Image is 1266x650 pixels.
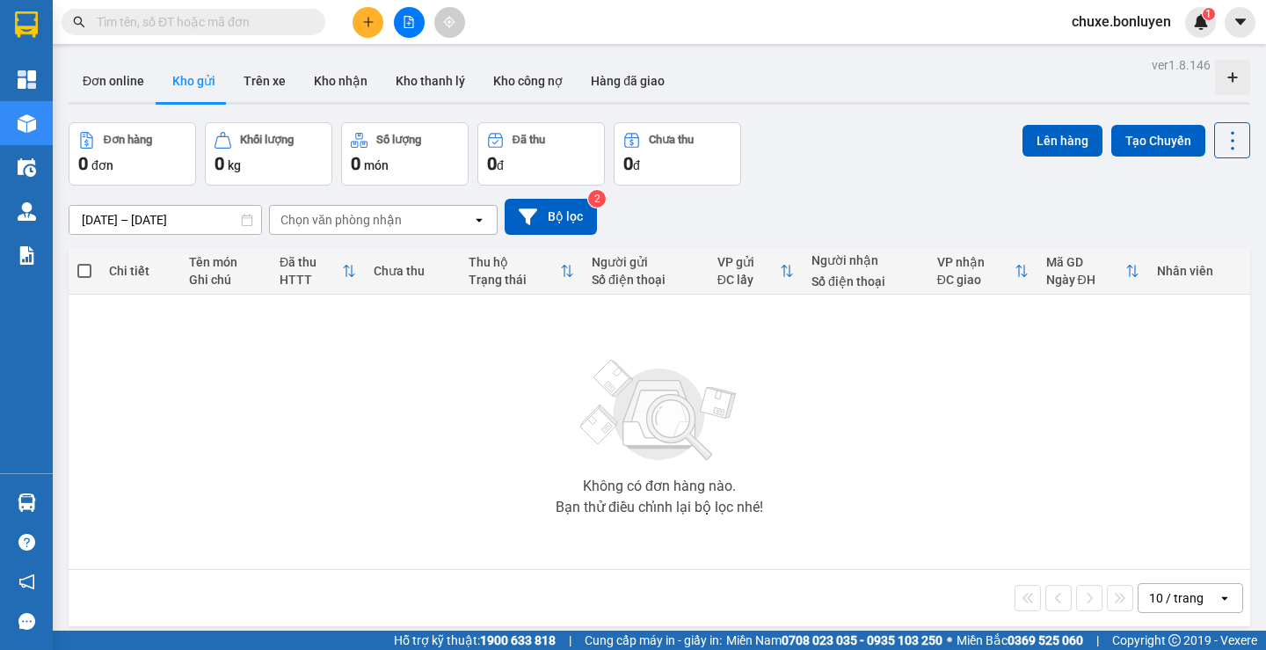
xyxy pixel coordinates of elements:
div: Bạn thử điều chỉnh lại bộ lọc nhé! [556,500,763,515]
div: Người gửi [592,255,700,269]
img: solution-icon [18,246,36,265]
span: Miền Bắc [957,631,1083,650]
th: Toggle SortBy [271,248,365,295]
div: 10 / trang [1149,589,1204,607]
input: Select a date range. [69,206,261,234]
span: search [73,16,85,28]
span: plus [362,16,375,28]
button: Kho công nợ [479,60,577,102]
span: message [18,613,35,630]
svg: open [1218,591,1232,605]
span: Miền Nam [726,631,942,650]
button: Đơn online [69,60,158,102]
span: đơn [91,158,113,172]
div: Số điện thoại [811,274,920,288]
span: notification [18,573,35,590]
input: Tìm tên, số ĐT hoặc mã đơn [97,12,304,32]
div: Không có đơn hàng nào. [583,479,736,493]
span: | [1096,631,1099,650]
img: icon-new-feature [1193,14,1209,30]
span: 0 [487,153,497,174]
span: file-add [403,16,415,28]
div: HTTT [280,273,342,287]
span: caret-down [1233,14,1248,30]
div: Tên món [189,255,262,269]
div: Mã GD [1046,255,1126,269]
img: logo-vxr [15,11,38,38]
span: copyright [1168,634,1181,646]
div: Chọn văn phòng nhận [280,211,402,229]
div: Ghi chú [189,273,262,287]
span: Cung cấp máy in - giấy in: [585,631,722,650]
button: Chưa thu0đ [614,122,741,186]
sup: 1 [1203,8,1215,20]
span: aim [443,16,455,28]
span: kg [228,158,241,172]
th: Toggle SortBy [1037,248,1149,295]
span: question-circle [18,534,35,551]
button: Tạo Chuyến [1111,125,1205,157]
span: 0 [215,153,224,174]
th: Toggle SortBy [928,248,1037,295]
th: Toggle SortBy [709,248,803,295]
div: VP gửi [717,255,780,269]
strong: 1900 633 818 [480,633,556,647]
button: plus [353,7,383,38]
div: ĐC giao [937,273,1015,287]
button: Đơn hàng0đơn [69,122,196,186]
img: warehouse-icon [18,158,36,177]
span: đ [497,158,504,172]
span: đ [633,158,640,172]
button: Lên hàng [1022,125,1102,157]
span: 0 [78,153,88,174]
button: aim [434,7,465,38]
th: Toggle SortBy [460,248,583,295]
div: Ngày ĐH [1046,273,1126,287]
strong: 0369 525 060 [1008,633,1083,647]
button: Số lượng0món [341,122,469,186]
button: Hàng đã giao [577,60,679,102]
div: Số lượng [376,134,421,146]
button: Đã thu0đ [477,122,605,186]
div: Chưa thu [374,264,450,278]
div: ĐC lấy [717,273,780,287]
img: warehouse-icon [18,114,36,133]
button: file-add [394,7,425,38]
img: svg+xml;base64,PHN2ZyBjbGFzcz0ibGlzdC1wbHVnX19zdmciIHhtbG5zPSJodHRwOi8vd3d3LnczLm9yZy8yMDAwL3N2Zy... [571,349,747,472]
img: dashboard-icon [18,70,36,89]
span: 1 [1205,8,1211,20]
sup: 2 [588,190,606,208]
div: Nhân viên [1157,264,1241,278]
strong: 0708 023 035 - 0935 103 250 [782,633,942,647]
button: caret-down [1225,7,1255,38]
span: món [364,158,389,172]
svg: open [472,213,486,227]
div: Số điện thoại [592,273,700,287]
div: Người nhận [811,253,920,267]
div: VP nhận [937,255,1015,269]
button: Khối lượng0kg [205,122,332,186]
div: Trạng thái [469,273,560,287]
div: Thu hộ [469,255,560,269]
button: Kho thanh lý [382,60,479,102]
button: Kho nhận [300,60,382,102]
div: Đơn hàng [104,134,152,146]
span: ⚪️ [947,637,952,644]
img: warehouse-icon [18,493,36,512]
button: Trên xe [229,60,300,102]
div: Tạo kho hàng mới [1215,60,1250,95]
div: Khối lượng [240,134,294,146]
span: Hỗ trợ kỹ thuật: [394,631,556,650]
span: 0 [351,153,360,174]
span: | [569,631,571,650]
div: Chưa thu [649,134,694,146]
div: Chi tiết [109,264,171,278]
div: Đã thu [513,134,545,146]
button: Bộ lọc [505,199,597,235]
button: Kho gửi [158,60,229,102]
span: 0 [623,153,633,174]
span: chuxe.bonluyen [1058,11,1185,33]
div: Đã thu [280,255,342,269]
div: ver 1.8.146 [1152,55,1211,75]
img: warehouse-icon [18,202,36,221]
